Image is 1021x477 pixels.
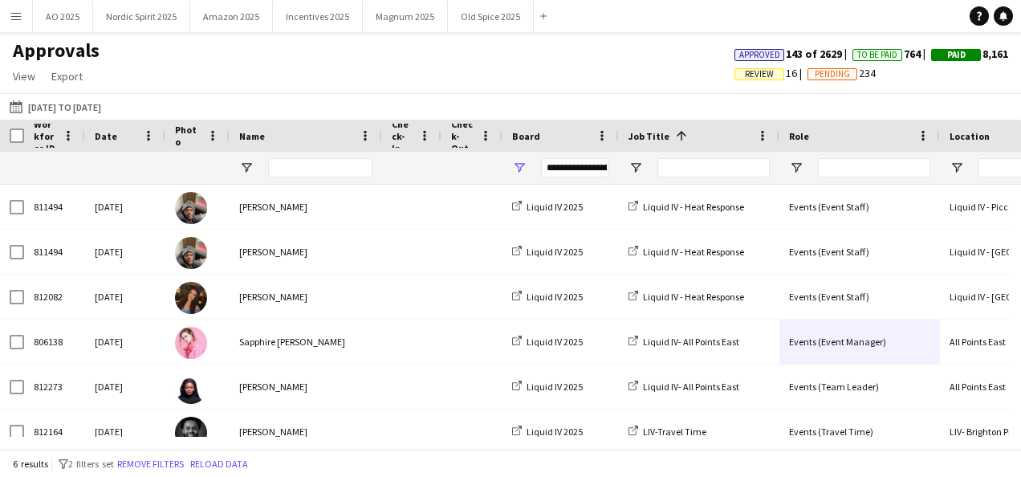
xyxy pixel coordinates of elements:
span: Photo [175,124,201,148]
div: Events (Travel Time) [779,410,940,454]
span: View [13,69,35,84]
span: LIV-Travel Time [643,426,706,438]
span: 16 [734,66,807,80]
button: Magnum 2025 [363,1,448,32]
span: Liquid IV - Heat Response [643,201,744,213]
a: Liquid IV 2025 [512,291,583,303]
div: [DATE] [85,365,165,409]
div: [DATE] [85,230,165,274]
span: Liquid IV 2025 [527,201,583,213]
div: Events (Event Manager) [779,320,940,364]
span: Liquid IV 2025 [527,291,583,303]
div: 811494 [24,230,85,274]
div: [DATE] [85,320,165,364]
span: Liquid IV - Heat Response [643,246,744,258]
a: Liquid IV - Heat Response [628,291,744,303]
a: Liquid IV- All Points East [628,336,739,348]
span: Liquid IV- All Points East [643,336,739,348]
button: AO 2025 [33,1,93,32]
span: Liquid IV 2025 [527,246,583,258]
div: [PERSON_NAME] [230,410,382,454]
span: 234 [807,66,876,80]
span: 143 of 2629 [734,47,852,61]
span: Pending [815,69,850,79]
div: Events (Team Leader) [779,365,940,409]
a: Liquid IV 2025 [512,426,583,438]
a: Liquid IV - Heat Response [628,201,744,213]
span: To Be Paid [857,50,897,60]
span: 764 [852,47,931,61]
div: 812082 [24,275,85,319]
button: Open Filter Menu [950,161,964,175]
button: Open Filter Menu [789,161,803,175]
span: Workforce ID [34,118,56,154]
a: Export [45,66,89,87]
span: Export [51,69,83,84]
span: Liquid IV 2025 [527,426,583,438]
a: LIV-Travel Time [628,426,706,438]
img: Sapphire ONeill [175,327,207,359]
img: Marlene Madenge [175,372,207,404]
div: 806138 [24,320,85,364]
button: [DATE] to [DATE] [6,97,104,116]
button: Amazon 2025 [190,1,273,32]
a: Liquid IV 2025 [512,381,583,393]
a: Liquid IV - Heat Response [628,246,744,258]
span: Approved [739,50,780,60]
div: [PERSON_NAME] [230,275,382,319]
div: [DATE] [85,185,165,229]
input: Name Filter Input [268,158,372,177]
span: Liquid IV 2025 [527,336,583,348]
img: Fayyad Garuba [175,237,207,269]
div: Events (Event Staff) [779,275,940,319]
div: Sapphire [PERSON_NAME] [230,320,382,364]
span: Liquid IV 2025 [527,381,583,393]
button: Open Filter Menu [239,161,254,175]
img: Brima Fullah [175,417,207,449]
input: Job Title Filter Input [657,158,770,177]
span: Location [950,130,990,142]
span: 2 filters set [68,458,114,470]
button: Reload data [187,455,251,473]
span: Job Title [628,130,669,142]
a: Liquid IV 2025 [512,246,583,258]
div: 811494 [24,185,85,229]
a: Liquid IV- All Points East [628,381,739,393]
img: Fayyad Garuba [175,192,207,224]
button: Nordic Spirit 2025 [93,1,190,32]
div: [PERSON_NAME] [230,230,382,274]
span: Liquid IV - Heat Response [643,291,744,303]
div: [PERSON_NAME] [230,365,382,409]
button: Open Filter Menu [628,161,643,175]
button: Incentives 2025 [273,1,363,32]
a: Liquid IV 2025 [512,201,583,213]
div: [DATE] [85,410,165,454]
span: 8,161 [931,47,1008,61]
span: Review [745,69,774,79]
span: Name [239,130,265,142]
button: Remove filters [114,455,187,473]
span: Liquid IV- All Points East [643,381,739,393]
span: Role [789,130,809,142]
button: Old Spice 2025 [448,1,534,32]
div: 812164 [24,410,85,454]
div: Events (Event Staff) [779,185,940,229]
span: Check-In [392,118,413,154]
img: Dua Benhayoun [175,282,207,314]
input: Role Filter Input [818,158,930,177]
a: Liquid IV 2025 [512,336,583,348]
div: [DATE] [85,275,165,319]
span: Check-Out [451,118,474,154]
span: Date [95,130,117,142]
button: Open Filter Menu [512,161,527,175]
div: 812273 [24,365,85,409]
span: Board [512,130,540,142]
div: [PERSON_NAME] [230,185,382,229]
a: View [6,66,42,87]
div: Events (Event Staff) [779,230,940,274]
span: Paid [947,50,966,60]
